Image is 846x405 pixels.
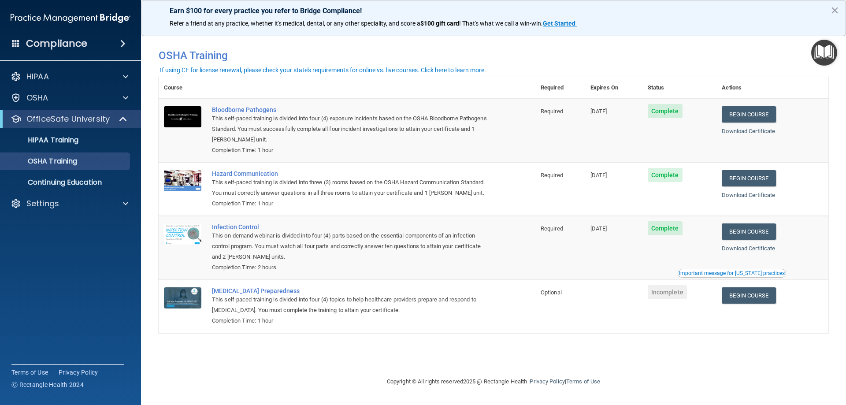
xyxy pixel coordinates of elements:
[11,368,48,377] a: Terms of Use
[26,114,110,124] p: OfficeSafe University
[722,223,775,240] a: Begin Course
[722,170,775,186] a: Begin Course
[541,289,562,296] span: Optional
[212,177,491,198] div: This self-paced training is divided into three (3) rooms based on the OSHA Hazard Communication S...
[6,157,77,166] p: OSHA Training
[160,67,486,73] div: If using CE for license renewal, please check your state's requirements for online vs. live cours...
[530,378,564,385] a: Privacy Policy
[541,172,563,178] span: Required
[170,7,817,15] p: Earn $100 for every practice you refer to Bridge Compliance!
[590,108,607,115] span: [DATE]
[722,245,775,252] a: Download Certificate
[11,198,128,209] a: Settings
[159,66,487,74] button: If using CE for license renewal, please check your state's requirements for online vs. live cours...
[11,9,130,27] img: PMB logo
[648,168,683,182] span: Complete
[59,368,98,377] a: Privacy Policy
[212,294,491,316] div: This self-paced training is divided into four (4) topics to help healthcare providers prepare and...
[811,40,837,66] button: Open Resource Center
[159,77,207,99] th: Course
[212,145,491,156] div: Completion Time: 1 hour
[11,93,128,103] a: OSHA
[566,378,600,385] a: Terms of Use
[543,20,577,27] a: Get Started
[26,93,48,103] p: OSHA
[722,192,775,198] a: Download Certificate
[11,71,128,82] a: HIPAA
[648,104,683,118] span: Complete
[212,113,491,145] div: This self-paced training is divided into four (4) exposure incidents based on the OSHA Bloodborne...
[212,223,491,230] a: Infection Control
[26,71,49,82] p: HIPAA
[642,77,717,99] th: Status
[678,269,786,278] button: Read this if you are a dental practitioner in the state of CA
[159,49,828,62] h4: OSHA Training
[212,106,491,113] a: Bloodborne Pathogens
[420,20,459,27] strong: $100 gift card
[333,368,654,396] div: Copyright © All rights reserved 2025 @ Rectangle Health | |
[535,77,585,99] th: Required
[26,37,87,50] h4: Compliance
[831,3,839,17] button: Close
[722,287,775,304] a: Begin Course
[212,262,491,273] div: Completion Time: 2 hours
[590,225,607,232] span: [DATE]
[212,316,491,326] div: Completion Time: 1 hour
[11,380,84,389] span: Ⓒ Rectangle Health 2024
[679,271,785,276] div: Important message for [US_STATE] practices
[212,198,491,209] div: Completion Time: 1 hour
[590,172,607,178] span: [DATE]
[722,128,775,134] a: Download Certificate
[459,20,543,27] span: ! That's what we call a win-win.
[212,170,491,177] a: Hazard Communication
[716,77,828,99] th: Actions
[648,285,687,299] span: Incomplete
[722,106,775,123] a: Begin Course
[11,114,128,124] a: OfficeSafe University
[541,225,563,232] span: Required
[541,108,563,115] span: Required
[543,20,575,27] strong: Get Started
[6,178,126,187] p: Continuing Education
[212,287,491,294] a: [MEDICAL_DATA] Preparedness
[6,136,78,145] p: HIPAA Training
[170,20,420,27] span: Refer a friend at any practice, whether it's medical, dental, or any other speciality, and score a
[26,198,59,209] p: Settings
[212,230,491,262] div: This on-demand webinar is divided into four (4) parts based on the essential components of an inf...
[585,77,642,99] th: Expires On
[648,221,683,235] span: Complete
